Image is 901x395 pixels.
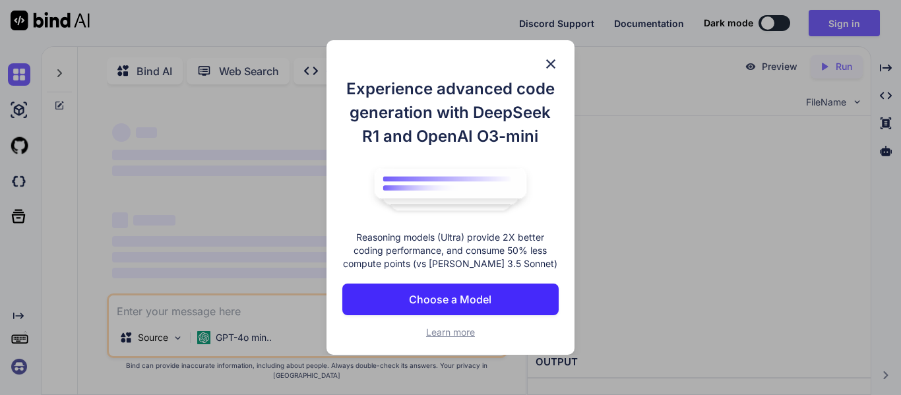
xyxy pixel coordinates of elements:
[426,326,475,338] span: Learn more
[409,291,491,307] p: Choose a Model
[543,56,559,72] img: close
[342,77,559,148] h1: Experience advanced code generation with DeepSeek R1 and OpenAI O3-mini
[365,162,536,218] img: bind logo
[342,231,559,270] p: Reasoning models (Ultra) provide 2X better coding performance, and consume 50% less compute point...
[342,284,559,315] button: Choose a Model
